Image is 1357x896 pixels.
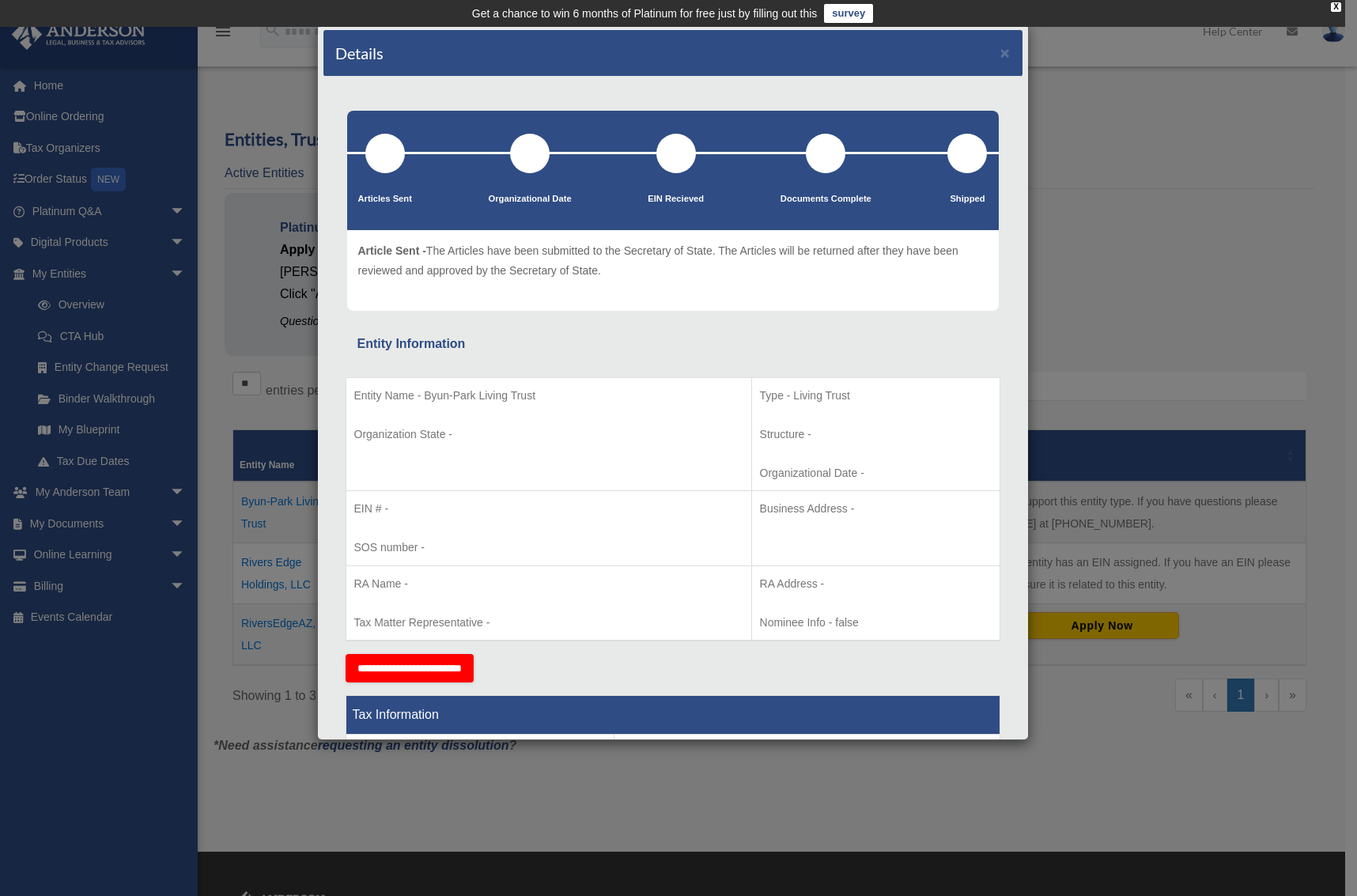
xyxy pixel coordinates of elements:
[358,241,988,280] p: The Articles have been submitted to the Secretary of State. The Articles will be returned after t...
[335,42,384,64] h4: Details
[648,191,704,207] p: EIN Recieved
[354,613,743,633] p: Tax Matter Representative -
[354,538,743,558] p: SOS number -
[1000,44,1011,61] button: ×
[760,463,992,483] p: Organizational Date -
[354,499,743,519] p: EIN # -
[760,425,992,444] p: Structure -
[824,4,873,23] a: survey
[346,696,1000,735] th: Tax Information
[760,574,992,594] p: RA Address -
[781,191,871,207] p: Documents Complete
[354,425,743,444] p: Organization State -
[1331,2,1341,12] div: close
[354,386,743,406] p: Entity Name - Byun-Park Living Trust
[358,244,426,257] span: Article Sent -
[346,735,614,852] td: Tax Period Type -
[358,191,412,207] p: Articles Sent
[354,574,743,594] p: RA Name -
[489,191,572,207] p: Organizational Date
[760,386,992,406] p: Type - Living Trust
[760,499,992,519] p: Business Address -
[947,191,987,207] p: Shipped
[760,613,992,633] p: Nominee Info - false
[357,333,988,355] div: Entity Information
[472,4,818,23] div: Get a chance to win 6 months of Platinum for free just by filling out this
